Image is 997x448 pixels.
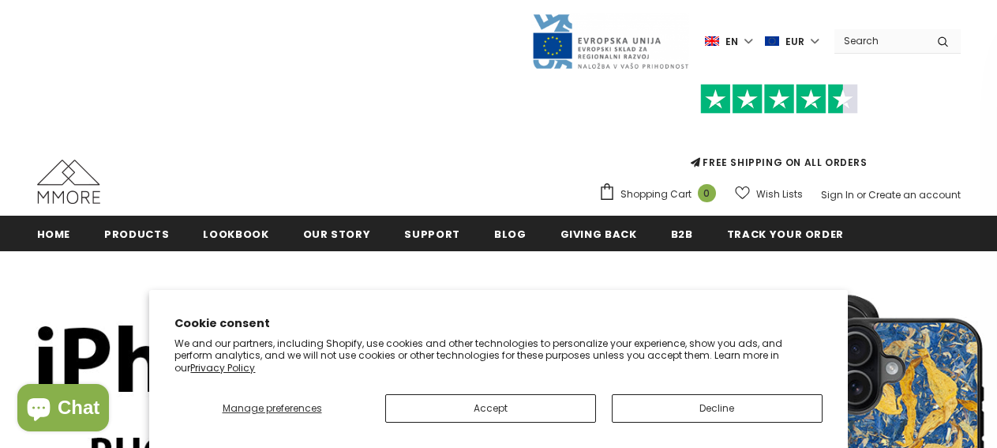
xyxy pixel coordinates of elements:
[727,227,844,242] span: Track your order
[203,216,268,251] a: Lookbook
[494,216,527,251] a: Blog
[174,394,369,423] button: Manage preferences
[856,188,866,201] span: or
[868,188,961,201] a: Create an account
[785,34,804,50] span: EUR
[612,394,823,423] button: Decline
[598,91,961,169] span: FREE SHIPPING ON ALL ORDERS
[104,216,169,251] a: Products
[37,216,71,251] a: Home
[620,186,692,202] span: Shopping Cart
[560,216,637,251] a: Giving back
[531,13,689,70] img: Javni Razpis
[727,216,844,251] a: Track your order
[494,227,527,242] span: Blog
[698,184,716,202] span: 0
[223,401,322,415] span: Manage preferences
[725,34,738,50] span: en
[37,227,71,242] span: Home
[560,227,637,242] span: Giving back
[303,216,371,251] a: Our Story
[671,227,693,242] span: B2B
[190,361,255,375] a: Privacy Policy
[104,227,169,242] span: Products
[174,315,822,332] h2: Cookie consent
[705,35,719,48] img: i-lang-1.png
[385,394,596,423] button: Accept
[37,160,100,204] img: MMORE Cases
[531,34,689,47] a: Javni Razpis
[834,29,925,52] input: Search Site
[700,84,858,115] img: Trust Pilot Stars
[174,337,822,375] p: We and our partners, including Shopify, use cookies and other technologies to personalize your ex...
[598,183,724,206] a: Shopping Cart 0
[404,216,460,251] a: support
[203,227,268,242] span: Lookbook
[598,114,961,155] iframe: Customer reviews powered by Trustpilot
[821,188,854,201] a: Sign In
[756,186,803,202] span: Wish Lists
[404,227,460,242] span: support
[735,180,803,208] a: Wish Lists
[671,216,693,251] a: B2B
[13,384,114,435] inbox-online-store-chat: Shopify online store chat
[303,227,371,242] span: Our Story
